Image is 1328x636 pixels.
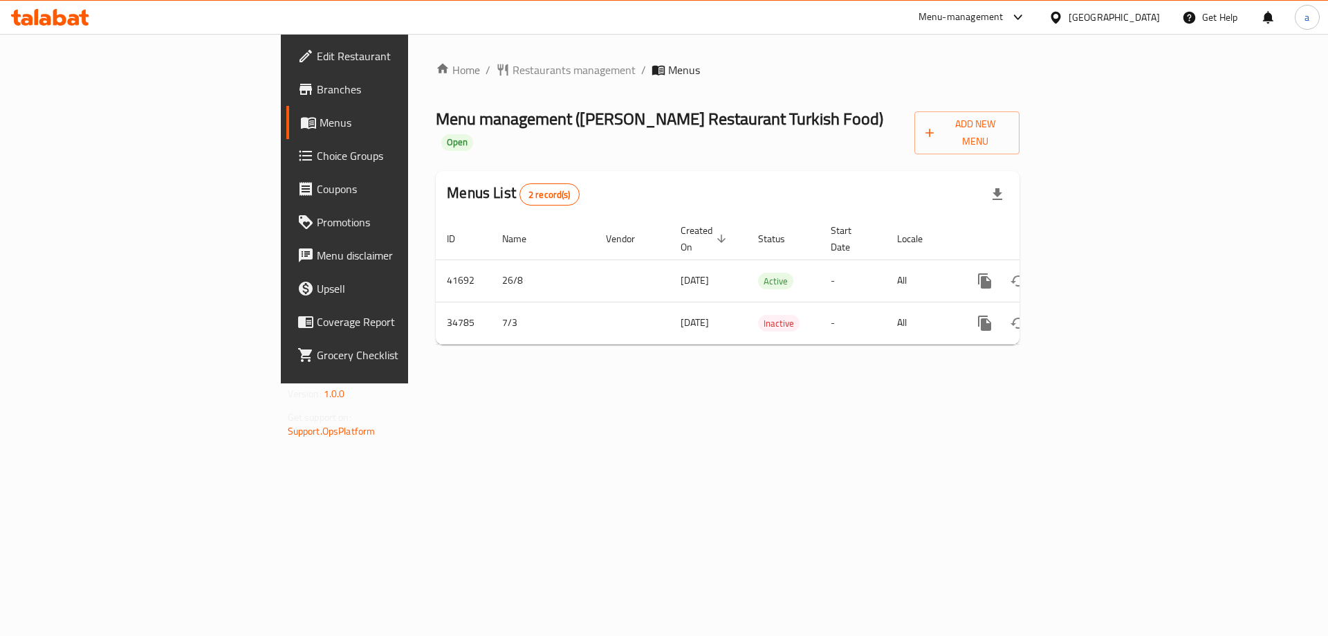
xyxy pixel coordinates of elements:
[681,222,730,255] span: Created On
[1002,307,1035,340] button: Change Status
[1069,10,1160,25] div: [GEOGRAPHIC_DATA]
[502,230,544,247] span: Name
[317,214,492,230] span: Promotions
[286,139,503,172] a: Choice Groups
[317,48,492,64] span: Edit Restaurant
[1304,10,1309,25] span: a
[324,385,345,403] span: 1.0.0
[436,103,883,134] span: Menu management ( [PERSON_NAME] Restaurant Turkish Food )
[886,302,957,344] td: All
[317,81,492,98] span: Branches
[286,338,503,372] a: Grocery Checklist
[447,183,579,206] h2: Menus List
[886,260,957,302] td: All
[286,106,503,139] a: Menus
[317,280,492,297] span: Upsell
[641,62,646,78] li: /
[317,247,492,264] span: Menu disclaimer
[681,271,709,289] span: [DATE]
[286,272,503,305] a: Upsell
[820,302,886,344] td: -
[286,39,503,73] a: Edit Restaurant
[317,147,492,164] span: Choice Groups
[914,111,1020,154] button: Add New Menu
[447,230,473,247] span: ID
[320,114,492,131] span: Menus
[606,230,653,247] span: Vendor
[436,218,1112,345] table: enhanced table
[317,314,492,330] span: Coverage Report
[288,422,376,440] a: Support.OpsPlatform
[288,385,322,403] span: Version:
[897,230,941,247] span: Locale
[286,172,503,206] a: Coupons
[758,315,800,331] div: Inactive
[286,305,503,338] a: Coverage Report
[1002,264,1035,298] button: Change Status
[286,239,503,272] a: Menu disclaimer
[491,302,595,344] td: 7/3
[668,62,700,78] span: Menus
[288,408,351,426] span: Get support on:
[919,9,1004,26] div: Menu-management
[496,62,636,78] a: Restaurants management
[957,218,1112,260] th: Actions
[286,73,503,106] a: Branches
[436,62,1020,78] nav: breadcrumb
[968,307,1002,340] button: more
[681,314,709,331] span: [DATE]
[758,230,803,247] span: Status
[831,222,869,255] span: Start Date
[925,116,1009,150] span: Add New Menu
[491,260,595,302] td: 26/8
[317,181,492,197] span: Coupons
[758,316,800,331] span: Inactive
[968,264,1002,298] button: more
[981,178,1014,211] div: Export file
[519,183,580,206] div: Total records count
[317,347,492,363] span: Grocery Checklist
[820,260,886,302] td: -
[286,206,503,239] a: Promotions
[513,62,636,78] span: Restaurants management
[520,188,579,201] span: 2 record(s)
[758,273,793,289] span: Active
